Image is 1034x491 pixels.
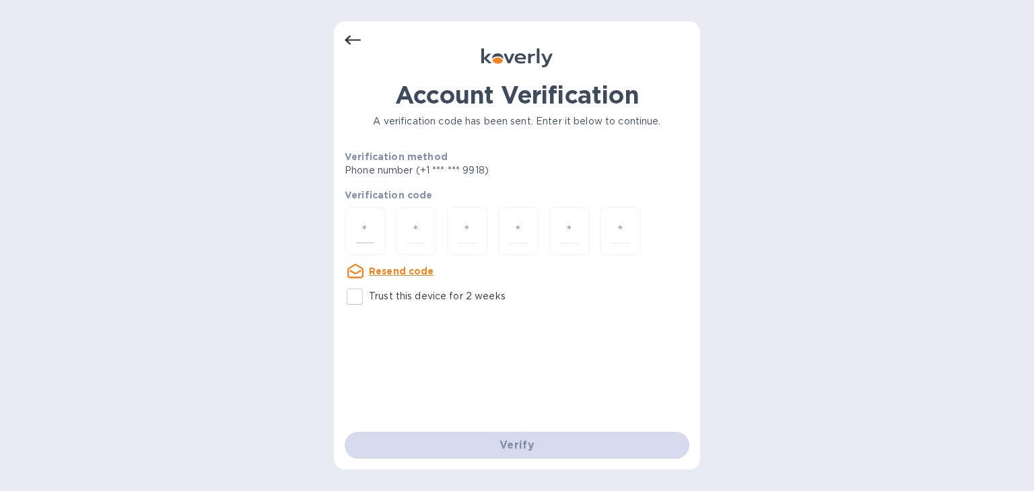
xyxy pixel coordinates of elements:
h1: Account Verification [345,81,689,109]
p: A verification code has been sent. Enter it below to continue. [345,114,689,128]
p: Phone number (+1 *** *** 9918) [345,163,592,178]
p: Verification code [345,188,689,202]
b: Verification method [345,151,448,162]
u: Resend code [369,266,434,276]
p: Trust this device for 2 weeks [369,289,506,303]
